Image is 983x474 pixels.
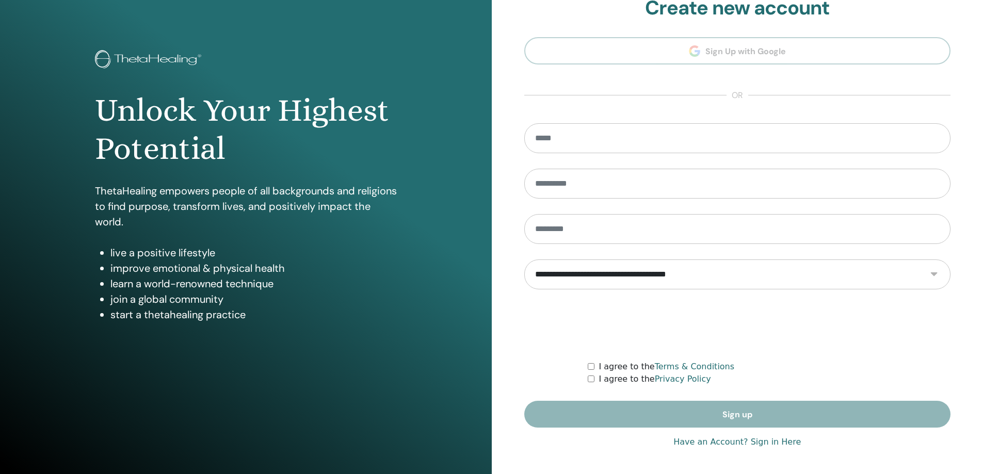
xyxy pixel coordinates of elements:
label: I agree to the [599,373,711,385]
li: join a global community [110,291,397,307]
span: or [727,89,748,102]
iframe: reCAPTCHA [659,305,816,345]
a: Terms & Conditions [655,362,734,371]
h1: Unlock Your Highest Potential [95,91,397,168]
p: ThetaHealing empowers people of all backgrounds and religions to find purpose, transform lives, a... [95,183,397,230]
li: learn a world-renowned technique [110,276,397,291]
li: live a positive lifestyle [110,245,397,260]
a: Have an Account? Sign in Here [673,436,801,448]
a: Privacy Policy [655,374,711,384]
label: I agree to the [599,361,734,373]
li: improve emotional & physical health [110,260,397,276]
li: start a thetahealing practice [110,307,397,322]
